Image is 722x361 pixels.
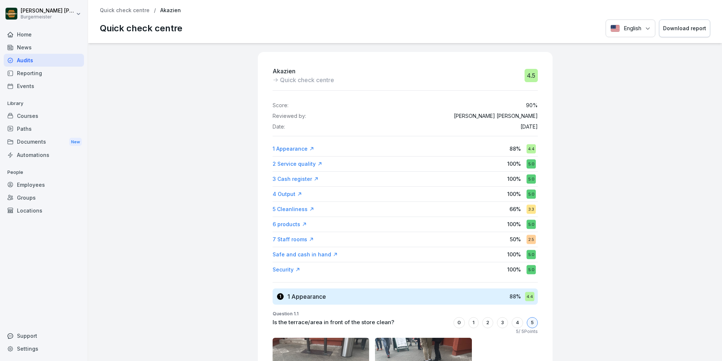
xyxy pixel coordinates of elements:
p: [PERSON_NAME] [PERSON_NAME] [454,113,538,119]
a: Locations [4,204,84,217]
div: New [69,138,82,146]
div: 4.4 [525,292,534,301]
div: Download report [663,24,706,32]
a: 7 Staff rooms [273,236,314,243]
p: 66 % [509,205,521,213]
p: Akazien [273,67,334,76]
div: 4.5 [525,69,538,82]
p: Score: [273,102,288,109]
a: Quick check centre [100,7,150,14]
a: 5 Cleanliness [273,206,314,213]
a: Home [4,28,84,41]
a: Automations [4,148,84,161]
div: 1 [469,317,479,328]
a: Security [273,266,300,273]
a: 6 products [273,221,307,228]
a: Reporting [4,67,84,80]
p: 88 % [509,145,521,153]
p: Quick check centre [100,22,182,35]
p: / [154,7,156,14]
p: 5 / 5 Points [516,328,538,335]
a: DocumentsNew [4,135,84,149]
a: 4 Output [273,190,302,198]
p: Library [4,98,84,109]
p: 100 % [507,175,521,183]
p: 100 % [507,160,521,168]
p: Is the terrace/area in front of the store clean? [273,318,394,327]
div: 4.4 [526,144,536,153]
div: 2.5 [526,235,536,244]
a: News [4,41,84,54]
p: 100 % [507,266,521,273]
p: 100 % [507,220,521,228]
a: Paths [4,122,84,135]
a: Groups [4,191,84,204]
h3: 1 Appearance [287,292,326,301]
p: [DATE] [521,124,538,130]
p: Date: [273,124,285,130]
p: English [624,24,641,33]
div: 3.3 [526,204,536,214]
p: [PERSON_NAME] [PERSON_NAME] [PERSON_NAME] [21,8,74,14]
p: People [4,167,84,178]
p: Reviewed by: [273,113,306,119]
div: 2 [482,317,493,328]
a: Audits [4,54,84,67]
a: Events [4,80,84,92]
div: 5.0 [526,220,536,229]
p: 88 % [509,292,521,300]
div: 5.0 [526,174,536,183]
a: Employees [4,178,84,191]
div: Documents [4,135,84,149]
button: Language [606,20,655,38]
div: 5.0 [526,250,536,259]
a: 1 Appearance [273,145,314,153]
div: 5.0 [526,159,536,168]
a: Safe and cash in hand [273,251,338,258]
a: 3 Cash register [273,175,319,183]
div: 3 [497,317,508,328]
div: 1 [277,293,284,300]
button: Download report [659,20,710,38]
p: Quick check centre [280,76,334,84]
p: Question 1.1 [273,311,538,317]
a: Courses [4,109,84,122]
div: 5.0 [526,189,536,199]
div: Support [4,329,84,342]
p: Akazien [160,7,181,14]
p: 100 % [507,250,521,258]
p: 100 % [507,190,521,198]
div: 5 [527,317,538,328]
a: Settings [4,342,84,355]
div: 0 [453,317,465,328]
p: 90 % [526,102,538,109]
img: English [610,25,620,32]
p: 50 % [510,235,521,243]
div: 4 [512,317,523,328]
div: 5.0 [526,265,536,274]
a: 2 Service quality [273,160,322,168]
p: Burgermeister [21,14,74,20]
